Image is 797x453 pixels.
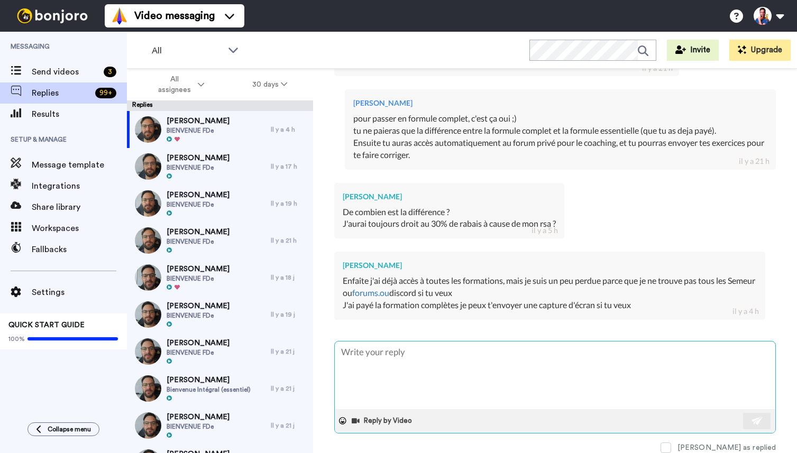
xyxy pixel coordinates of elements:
[167,348,230,357] span: BIENVENUE FDe
[32,87,91,99] span: Replies
[167,200,230,209] span: BIENVENUE FDe
[271,347,308,356] div: Il y a 21 j
[32,243,127,256] span: Fallbacks
[343,206,556,218] div: De combien est la différence ?
[271,310,308,319] div: Il y a 19 j
[32,180,127,192] span: Integrations
[167,311,230,320] span: BIENVENUE FDe
[32,286,127,299] span: Settings
[135,338,161,365] img: 27955534-c1ec-4c8b-81ba-ede1ae68e5bc-thumb.jpg
[127,111,313,148] a: [PERSON_NAME]BIENVENUE FDeIl y a 4 h
[271,125,308,134] div: Il y a 4 h
[32,201,127,214] span: Share library
[13,8,92,23] img: bj-logo-header-white.svg
[135,301,161,328] img: 93610e4e-2fa1-49e0-8489-64b695c5110d-thumb.jpg
[135,412,161,439] img: c6a6b862-c9ae-4dc2-af2d-cec7a89f58ed-thumb.jpg
[8,321,85,329] span: QUICK START GUIDE
[353,98,767,108] div: [PERSON_NAME]
[135,116,161,143] img: f9fab3ff-135c-4039-9dd4-1a988c168665-thumb.jpg
[167,190,230,200] span: [PERSON_NAME]
[167,227,230,237] span: [PERSON_NAME]
[167,338,230,348] span: [PERSON_NAME]
[228,75,312,94] button: 30 days
[135,190,161,217] img: 168f7ef9-bc7f-4d97-8170-77c168c89714-thumb.jpg
[167,126,230,135] span: BIENVENUE FDe
[271,199,308,208] div: Il y a 19 h
[167,153,230,163] span: [PERSON_NAME]
[134,8,215,23] span: Video messaging
[32,222,127,235] span: Workspaces
[135,375,161,402] img: 1639b2f2-80ce-4fb9-963f-1fe45b9da799-thumb.jpg
[32,159,127,171] span: Message template
[111,7,128,24] img: vm-color.svg
[167,385,251,394] span: Bienvenue Intégral (essentiel)
[8,335,25,343] span: 100%
[32,108,127,121] span: Results
[167,422,230,431] span: BIENVENUE FDe
[127,333,313,370] a: [PERSON_NAME]BIENVENUE FDeIl y a 21 j
[667,40,719,61] button: Invite
[271,421,308,430] div: Il y a 21 j
[127,222,313,259] a: [PERSON_NAME]BIENVENUE FDeIl y a 21 h
[167,264,230,274] span: [PERSON_NAME]
[127,185,313,222] a: [PERSON_NAME]BIENVENUE FDeIl y a 19 h
[343,260,757,271] div: [PERSON_NAME]
[135,227,161,254] img: bdc6f32d-5f8e-49f8-a867-160767dba2d7-thumb.jpg
[532,225,558,236] div: il y a 5 h
[271,273,308,282] div: Il y a 18 j
[127,407,313,444] a: [PERSON_NAME]BIENVENUE FDeIl y a 21 j
[127,148,313,185] a: [PERSON_NAME]BIENVENUE FDeIl y a 17 h
[739,156,769,167] div: il y a 21 h
[129,70,228,99] button: All assignees
[343,299,757,311] div: J'ai payé la formation complètes je peux t'envoyer une capture d'écran si tu veux
[28,422,99,436] button: Collapse menu
[677,442,776,453] div: [PERSON_NAME] as replied
[732,306,759,317] div: il y a 4 h
[104,67,116,77] div: 3
[127,259,313,296] a: [PERSON_NAME]BIENVENUE FDeIl y a 18 j
[127,100,313,111] div: Replies
[167,301,230,311] span: [PERSON_NAME]
[153,74,196,95] span: All assignees
[729,40,791,61] button: Upgrade
[167,116,230,126] span: [PERSON_NAME]
[271,162,308,171] div: Il y a 17 h
[135,153,161,180] img: 5d4d1d7d-8433-428e-a87a-de91bca46d01-thumb.jpg
[271,236,308,245] div: Il y a 21 h
[167,237,230,246] span: BIENVENUE FDe
[167,163,230,172] span: BIENVENUE FDe
[127,370,313,407] a: [PERSON_NAME]Bienvenue Intégral (essentiel)Il y a 21 j
[167,412,230,422] span: [PERSON_NAME]
[352,288,389,298] a: forums.ou
[343,191,556,202] div: [PERSON_NAME]
[752,417,763,425] img: send-white.svg
[353,113,767,161] div: pour passer en formule complet, c'est ça oui ;) tu ne paieras que la différence entre la formule ...
[135,264,161,291] img: 455ccb11-9f4f-446a-a000-36cab0e33091-thumb.jpg
[167,375,251,385] span: [PERSON_NAME]
[95,88,116,98] div: 99 +
[127,296,313,333] a: [PERSON_NAME]BIENVENUE FDeIl y a 19 j
[351,413,415,429] button: Reply by Video
[152,44,223,57] span: All
[271,384,308,393] div: Il y a 21 j
[343,275,757,299] div: Enfaîte j'ai déjà accès à toutes les formations, mais je suis un peu perdue parce que je ne trouv...
[32,66,99,78] span: Send videos
[343,218,556,230] div: J'aurai toujours droit au 30% de rabais à cause de mon rsa ?
[48,425,91,433] span: Collapse menu
[167,274,230,283] span: BIENVENUE FDe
